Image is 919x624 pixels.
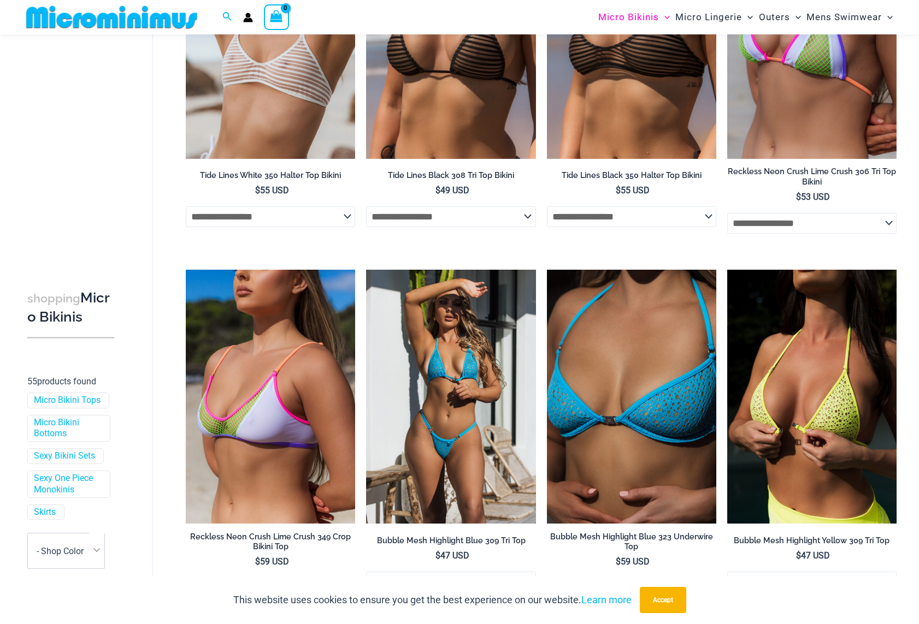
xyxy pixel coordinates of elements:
bdi: 55 USD [255,185,289,195]
a: Search icon link [222,10,232,24]
bdi: 59 USD [255,556,289,567]
p: This website uses cookies to ensure you get the best experience on our website. [233,592,632,608]
a: View Shopping Cart, empty [264,4,289,29]
a: Reckless Neon Crush Lime Crush 349 Crop Top 01Reckless Neon Crush Lime Crush 349 Crop Top 02Reckl... [186,270,355,524]
h2: Reckless Neon Crush Lime Crush 349 Crop Bikini Top [186,532,355,552]
a: Bubble Mesh Highlight Blue 323 Underwire Top 01Bubble Mesh Highlight Blue 323 Underwire Top 421 M... [547,270,716,524]
span: $ [255,556,260,567]
a: Micro BikinisMenu ToggleMenu Toggle [596,3,673,31]
img: Reckless Neon Crush Lime Crush 349 Crop Top 01 [186,270,355,524]
a: Account icon link [243,13,253,22]
bdi: 53 USD [796,192,830,202]
a: Skirts [34,507,56,518]
span: - Shop Color [37,546,84,556]
span: Mens Swimwear [806,3,882,31]
span: Menu Toggle [659,3,670,31]
img: Bubble Mesh Highlight Yellow 309 Tri Top 5404 Skirt 02 [727,270,897,524]
span: $ [255,185,260,195]
span: Menu Toggle [882,3,893,31]
h2: Tide Lines White 350 Halter Top Bikini [186,170,355,181]
p: products found [27,373,114,390]
h2: Reckless Neon Crush Lime Crush 306 Tri Top Bikini [727,167,897,187]
a: Micro Bikini Tops [34,395,101,406]
span: $ [796,192,801,202]
img: MM SHOP LOGO FLAT [22,5,202,29]
a: Bubble Mesh Highlight Yellow 309 Tri Top [727,536,897,550]
a: Tide Lines Black 308 Tri Top Bikini [366,170,535,185]
span: Micro Bikinis [598,3,659,31]
bdi: 59 USD [616,556,650,567]
span: Menu Toggle [742,3,753,31]
span: $ [796,550,801,561]
a: Bubble Mesh Highlight Yellow 309 Tri Top 5404 Skirt 02Bubble Mesh Highlight Yellow 309 Tri Top 46... [727,270,897,524]
a: Sexy Bikini Sets [34,451,95,462]
bdi: 47 USD [435,550,469,561]
bdi: 55 USD [616,185,650,195]
a: Bubble Mesh Highlight Blue 309 Tri Top [366,536,535,550]
bdi: 47 USD [796,550,830,561]
a: Learn more [581,594,632,605]
span: $ [435,185,440,195]
bdi: 49 USD [435,185,469,195]
a: Bubble Mesh Highlight Blue 323 Underwire Top [547,532,716,556]
img: Bubble Mesh Highlight Blue 309 Tri Top 469 Thong 04 [366,270,535,524]
span: - Shop Color [27,533,105,569]
span: $ [616,185,621,195]
button: Accept [640,587,686,613]
a: Reckless Neon Crush Lime Crush 306 Tri Top Bikini [727,167,897,191]
h2: Bubble Mesh Highlight Yellow 309 Tri Top [727,536,897,546]
a: Tide Lines White 350 Halter Top Bikini [186,170,355,185]
a: Bubble Mesh Highlight Blue 309 Tri Top 4Bubble Mesh Highlight Blue 309 Tri Top 469 Thong 04Bubble... [366,270,535,524]
iframe: TrustedSite Certified [27,37,126,255]
span: Menu Toggle [790,3,801,31]
a: Sexy One Piece Monokinis [34,473,102,496]
a: Micro LingerieMenu ToggleMenu Toggle [673,3,756,31]
span: $ [616,556,621,567]
h2: Tide Lines Black 350 Halter Top Bikini [547,170,716,181]
span: Outers [759,3,790,31]
span: 55 [27,376,37,387]
a: Micro Bikini Bottoms [34,417,102,440]
span: - Shop Color [28,534,104,569]
span: shopping [27,292,80,305]
a: Mens SwimwearMenu ToggleMenu Toggle [804,3,896,31]
span: Micro Lingerie [675,3,742,31]
h2: Tide Lines Black 308 Tri Top Bikini [366,170,535,181]
h2: Bubble Mesh Highlight Blue 309 Tri Top [366,536,535,546]
a: Tide Lines Black 350 Halter Top Bikini [547,170,716,185]
img: Bubble Mesh Highlight Blue 323 Underwire Top 01 [547,270,716,524]
h3: Micro Bikinis [27,289,114,326]
a: OutersMenu ToggleMenu Toggle [756,3,804,31]
a: Reckless Neon Crush Lime Crush 349 Crop Bikini Top [186,532,355,556]
nav: Site Navigation [594,2,897,33]
h2: Bubble Mesh Highlight Blue 323 Underwire Top [547,532,716,552]
span: $ [435,550,440,561]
